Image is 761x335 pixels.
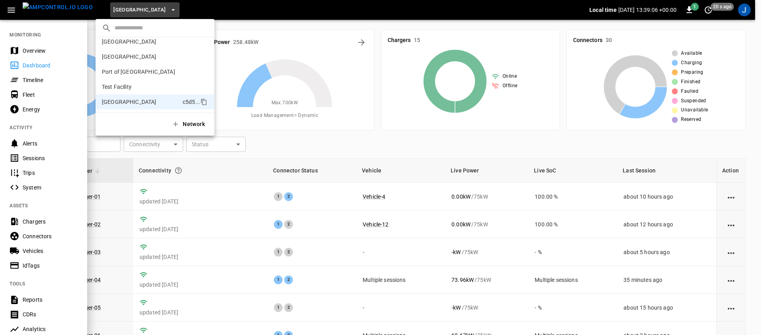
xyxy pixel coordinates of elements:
[102,83,179,91] p: Test Facility
[102,53,182,61] p: [GEOGRAPHIC_DATA]
[102,68,179,76] p: Port of [GEOGRAPHIC_DATA]
[102,98,180,106] p: [GEOGRAPHIC_DATA]
[167,116,211,132] button: Network
[102,38,180,46] p: [GEOGRAPHIC_DATA]
[200,97,208,107] div: copy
